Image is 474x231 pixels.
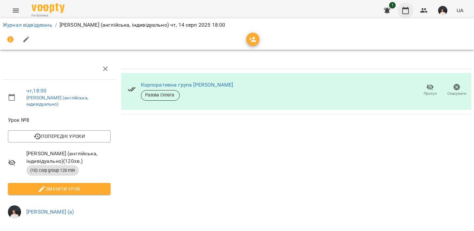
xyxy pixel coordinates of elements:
span: Разова Сплата [141,92,179,98]
button: Menu [8,3,24,18]
button: Змінити урок [8,183,111,195]
span: Скасувати [447,91,466,96]
a: [PERSON_NAME] (англійська, індивідуально) [26,95,88,107]
img: 5ac69435918e69000f8bf39d14eaa1af.jpg [8,205,21,218]
a: чт , 18:00 [26,88,46,94]
span: 1 [389,2,396,9]
a: Журнал відвідувань [3,22,52,28]
span: Змінити урок [13,185,105,193]
button: Скасувати [443,81,470,99]
button: UA [454,4,466,16]
span: UA [457,7,463,14]
span: Прогул [424,91,437,96]
button: Попередні уроки [8,130,111,142]
p: [PERSON_NAME] (англійська, індивідуально) чт, 14 серп 2025 18:00 [60,21,225,29]
a: [PERSON_NAME] (а) [26,209,74,215]
img: Voopty Logo [32,3,65,13]
li: / [55,21,57,29]
span: For Business [32,13,65,18]
nav: breadcrumb [3,21,471,29]
a: Корпоративна група [PERSON_NAME] [141,82,233,88]
span: (10) corp group 120 min [26,167,79,173]
span: Попередні уроки [13,132,105,140]
button: Прогул [417,81,443,99]
span: Урок №8 [8,116,111,124]
span: [PERSON_NAME] (англійська, індивідуально) ( 120 хв. ) [26,150,111,165]
img: 5ac69435918e69000f8bf39d14eaa1af.jpg [438,6,447,15]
